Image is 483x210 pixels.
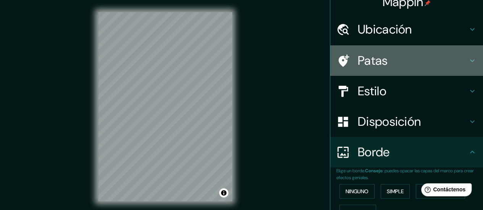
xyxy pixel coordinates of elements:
[339,184,375,199] button: Ninguno
[358,83,386,99] font: Estilo
[336,168,365,174] font: Elige un borde.
[330,45,483,76] div: Patas
[330,137,483,167] div: Borde
[330,106,483,137] div: Disposición
[336,168,474,181] font: : puedes opacar las capas del marco para crear efectos geniales.
[358,144,390,160] font: Borde
[381,184,410,199] button: Simple
[358,21,412,37] font: Ubicación
[346,188,368,195] font: Ninguno
[98,12,232,201] canvas: Mapa
[330,14,483,45] div: Ubicación
[365,168,383,174] font: Consejo
[358,114,421,130] font: Disposición
[387,188,404,195] font: Simple
[358,53,388,69] font: Patas
[330,76,483,106] div: Estilo
[415,180,475,202] iframe: Lanzador de widgets de ayuda
[219,188,228,197] button: Activar o desactivar atribución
